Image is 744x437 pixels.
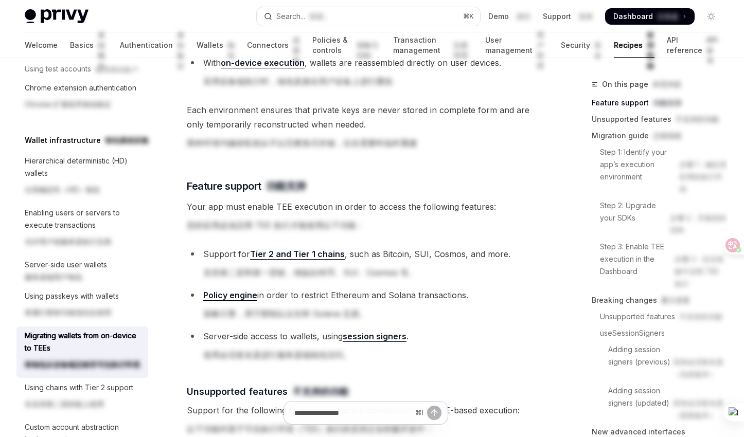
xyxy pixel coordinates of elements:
[16,326,148,378] a: Migrating wallets from on-device to TEEs将钱包从设备端迁移至可信执行环境
[25,290,119,323] div: Using passkeys with wallets
[661,294,690,306] font: 重大变更
[357,40,381,61] font: 策略与控制
[613,11,679,22] span: Dashboard
[257,7,481,26] button: Open search
[653,97,682,109] font: 功能支持
[592,111,728,128] a: Unsupported features 不支持的功能
[187,103,544,154] span: Each environment ensures that private keys are never stored in complete form and are only tempora...
[120,33,184,58] a: Authentication 身份验证
[653,130,682,142] font: 迁移指南
[488,11,530,22] a: Demo 演示
[543,11,593,22] a: Support 支持
[592,239,728,292] a: Step 3: Enable TEE execution in the Dashboard 步骤 3：在仪表板中启用 TEE 执行
[16,256,148,286] a: Server-side user wallets 服务器端用户钱包
[463,12,474,21] span: ⌘ K
[25,259,142,283] div: Server-side user wallets
[16,287,148,326] a: Using passkeys with wallets将通行密钥与钱包结合使用
[667,33,719,58] a: API reference API 参考
[25,381,133,414] div: Using chains with Tier 2 support
[592,308,728,325] a: Unsupported features 不支持的功能
[602,78,681,90] span: On this page
[592,128,728,144] a: Migration guide 迁移指南
[187,288,544,325] li: in order to restrict Ethereum and Solana transactions.
[453,40,473,61] font: 交易管理
[25,358,140,371] font: 将钱包从设备端迁移至可信执行环境
[16,204,148,255] a: Enabling users or servers to execute transactions允许用户或服务器执行交易
[309,10,328,23] font: 搜索...
[276,10,328,23] div: Search...
[187,218,364,232] font: 您的应用必须启用 TEE 执行才能使用以下功能：
[105,134,148,147] font: 钱包基础设施
[605,8,695,25] a: Dashboard 仪表盘
[98,30,108,71] font: 基础概念
[25,82,136,115] div: Chrome extension authentication
[70,33,108,58] a: Basics 基础概念
[679,158,728,195] font: 步骤 1：确定您应用的执行环境
[485,33,548,58] a: User management 用户管理
[614,33,654,58] a: Recipes 使用指南
[25,271,82,283] font: 服务器端用户钱包
[227,40,235,61] font: 钱包
[592,325,728,341] a: useSessionSigners
[516,11,530,22] font: 演示
[594,40,601,61] font: 安全
[592,383,728,424] a: Adding session signers (updated) 添加会话签名器（更新版本）
[177,30,184,71] font: 身份验证
[647,30,654,71] font: 使用指南
[25,235,111,248] font: 允许用户或服务器执行交易
[203,265,417,280] font: 支持第二层和第一层链，例如比特币、SUI、Cosmos 等。
[652,78,681,90] font: 本页内容
[578,11,593,22] font: 支持
[203,348,351,362] font: 使用会话签名器进行服务器端钱包访问。
[393,33,473,58] a: Transaction management 交易管理
[266,179,306,193] font: 功能支持
[187,329,544,366] li: Server-side access to wallets, using .
[25,98,111,111] font: Chrome 扩展程序身份验证
[592,341,728,383] a: Adding session signers (previous) 添加会话签名器（先前版本）
[25,155,142,200] div: Hierarchical deterministic (HD) wallets
[250,249,345,260] a: Tier 2 and Tier 1 chains
[679,311,722,323] font: 不支持的功能
[25,330,142,375] div: Migrating wallets from on-device to TEEs
[676,113,719,125] font: 不支持的功能
[703,8,719,25] button: Toggle dark mode
[592,197,728,239] a: Step 2: Upgrade your SDKs 步骤 2：升级您的 SDK
[203,306,367,321] font: 策略引擎，用于限制以太坊和 Solana 交易。
[203,290,257,301] a: Policy engine
[706,35,719,66] font: API 参考
[673,356,728,380] font: 添加会话签名器（先前版本）
[187,247,544,284] li: Support for , such as Bitcoin, SUI, Cosmos, and more.
[187,136,417,150] font: 两种环境均确保私钥从不以完整形式存储，仅在需要时临时重建
[343,331,406,342] a: session signers
[25,207,142,252] div: Enabling users or servers to execute transactions
[670,212,728,236] font: 步骤 2：升级您的 SDK
[187,56,544,93] li: With , wallets are reassembled directly on user devices.
[187,199,544,236] span: Your app must enable TEE execution in order to access the following features:
[592,292,728,308] a: Breaking changes 重大变更
[293,385,348,398] font: 不支持的功能
[427,406,441,420] button: Send message
[197,33,235,58] a: Wallets 钱包
[16,378,148,417] a: Using chains with Tier 2 support在支持第二层的链上使用
[187,179,306,193] span: Feature support
[657,11,679,22] font: 仪表盘
[294,402,411,424] input: Ask a question...
[187,385,348,398] span: Unsupported features
[561,33,601,58] a: Security 安全
[25,9,88,24] img: light logo
[673,397,728,422] font: 添加会话签名器（更新版本）
[25,306,111,319] font: 将通行密钥与钱包结合使用
[25,134,148,147] h5: Wallet infrastructure
[25,33,58,58] a: Welcome
[592,144,728,197] a: Step 1: Identify your app’s execution environment 步骤 1：确定您应用的执行环境
[247,33,300,58] a: Connectors 连接器
[16,79,148,118] a: Chrome extension authenticationChrome 扩展程序身份验证
[312,33,381,58] a: Policies & controls 策略与控制
[25,184,100,196] font: 分层确定性（HD）钱包
[537,30,548,71] font: 用户管理
[25,398,104,410] font: 在支持第二层的链上使用
[203,74,393,88] font: 采用设备端执行时，钱包直接在用户设备上进行重组
[293,35,300,66] font: 连接器
[675,253,728,290] font: 步骤 3：在仪表板中启用 TEE 执行
[16,152,148,203] a: Hierarchical deterministic (HD) wallets分层确定性（HD）钱包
